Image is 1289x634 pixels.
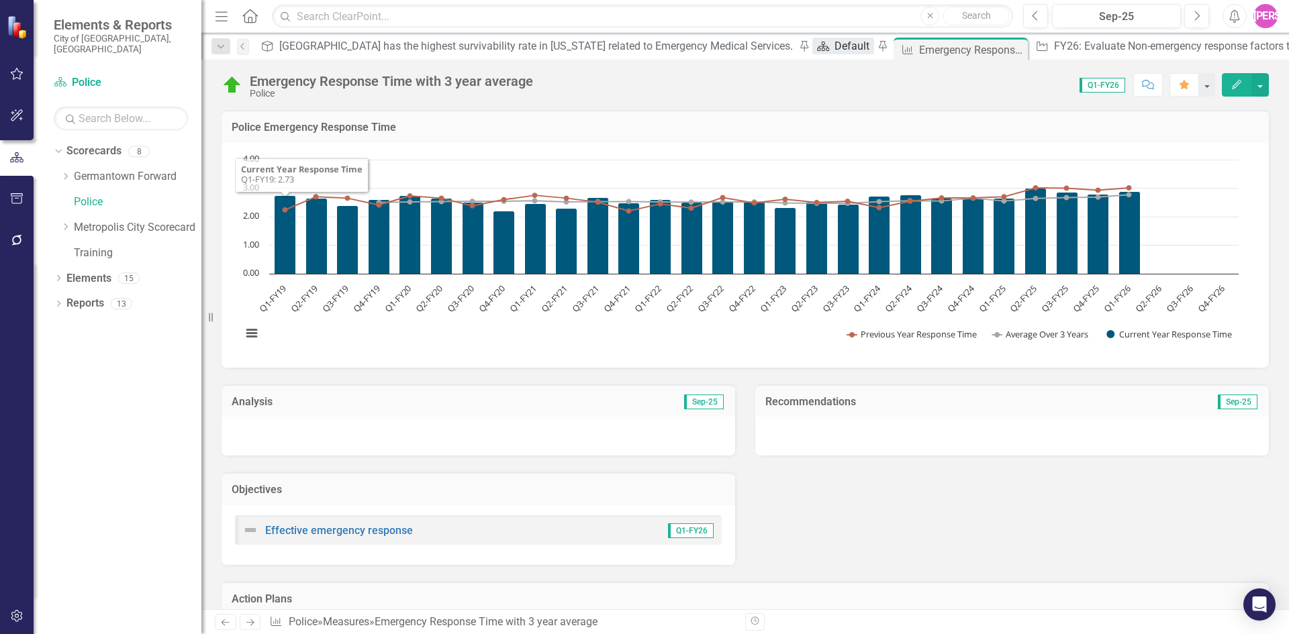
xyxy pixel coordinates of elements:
span: Sep-25 [1218,394,1257,409]
path: Q4-FY20, 2.6. Previous Year Response Time. [502,197,507,202]
path: Q2-FY21, 2.3. Current Year Response Time. [556,208,577,274]
a: [GEOGRAPHIC_DATA] has the highest survivability rate in [US_STATE] related to Emergency Medical S... [256,38,796,54]
path: Q2-FY22, 2.51. Average Over 3 Years. [689,199,694,205]
path: Q1-FY21, 2.75. Previous Year Response Time. [532,193,538,198]
text: Q1-FY24 [851,282,884,314]
a: Training [74,246,201,261]
path: Q2-FY22, 2.5. Current Year Response Time. [681,202,703,274]
path: Q2-FY24, 2.54. Previous Year Response Time. [908,199,913,204]
img: ClearPoint Strategy [7,15,30,39]
path: Q4-FY21, 2.48. Current Year Response Time. [618,203,640,274]
div: » » [269,615,735,630]
text: 2.00 [243,209,259,221]
path: Q2-FY21, 2.65. Previous Year Response Time. [564,195,569,201]
path: Q4-FY24, 2.65. Current Year Response Time. [963,198,984,274]
input: Search Below... [54,107,188,130]
text: Q1-FY22 [632,282,664,314]
text: 1.00 [243,238,259,250]
svg: Interactive chart [235,153,1245,354]
path: Q1-FY23, 2.61. Previous Year Response Time. [783,197,788,202]
path: Q1-FY24, 2.53. Average Over 3 Years. [877,199,882,204]
path: Q2-FY23, 2.54. Current Year Response Time. [806,201,828,274]
path: Q3-FY23, 2.54. Previous Year Response Time. [845,199,851,204]
path: Q3-FY25, 3. Previous Year Response Time. [1064,185,1069,191]
button: [PERSON_NAME] [1253,4,1278,28]
text: Q1-FY20 [382,282,414,314]
div: Emergency Response Time with 3 year average [919,42,1024,58]
a: Reports [66,296,104,311]
a: Germantown Forward [74,169,201,184]
text: Q3-FY19 [320,282,351,314]
a: Metropolis City Scorecard [74,220,201,235]
path: Q4-FY24, 2.66. Previous Year Response Time. [971,195,976,201]
path: Q3-FY19, 2.65. Previous Year Response Time. [345,195,350,201]
path: Q1-FY19, 2.73. Current Year Response Time. [275,195,296,274]
path: Q4-FY20, 2.2. Current Year Response Time. [493,211,515,274]
path: Q1-FY22, 2.45. Previous Year Response Time. [658,201,663,206]
text: Q4-FY19 [350,282,382,314]
small: City of [GEOGRAPHIC_DATA], [GEOGRAPHIC_DATA] [54,33,188,55]
path: Q4-FY19, 2.6. Current Year Response Time. [369,199,390,274]
path: Q4-FY25, 2.8. Current Year Response Time. [1088,194,1109,274]
button: Sep-25 [1052,4,1181,28]
path: Q2-FY20, 2.65. Previous Year Response Time. [439,195,444,201]
text: Q1-FY25 [976,282,1008,314]
text: Q3-FY23 [820,282,851,314]
text: Q2-FY20 [413,282,444,314]
span: Sep-25 [684,394,724,409]
text: Q1-FY21 [507,282,538,314]
button: Show Average Over 3 Years [992,328,1091,340]
path: Q2-FY23, 2.5. Previous Year Response Time. [814,199,820,205]
div: Emergency Response Time with 3 year average [250,74,533,89]
path: Q3-FY24, 2.65. Current Year Response Time. [931,198,953,274]
text: 3.00 [243,181,259,193]
a: Police [289,615,318,628]
text: 4.00 [243,152,259,164]
path: Q2-FY19, 2.65. Current Year Response Time. [306,198,328,274]
h3: Police Emergency Response Time [232,121,1259,134]
span: Q1-FY26 [668,523,714,538]
text: Q3-FY20 [444,282,476,314]
path: Q2-FY25, 3.01. Current Year Response Time. [1025,188,1047,274]
text: Q3-FY24 [914,282,946,314]
path: Q4-FY25, 2.69. Average Over 3 Years. [1096,194,1101,199]
div: 13 [111,298,132,309]
text: Q4-FY26 [1195,282,1227,314]
path: Q1-FY25, 2.65. Current Year Response Time. [994,198,1015,274]
path: Q2-FY24, 2.76. Current Year Response Time. [900,195,922,274]
text: Q1-FY23 [757,282,789,314]
path: Q3-FY25, 2.86. Current Year Response Time. [1057,192,1078,274]
path: Q3-FY22, 2.67. Previous Year Response Time. [720,195,726,200]
path: Q1-FY22, 2.61. Current Year Response Time. [650,199,671,274]
text: Q2-FY26 [1133,282,1164,314]
text: Q2-FY24 [882,282,914,314]
path: Q1-FY24, 2.72. Current Year Response Time. [869,196,890,274]
path: Q1-FY19, 2.24. Previous Year Response Time. [283,207,288,212]
path: Q1-FY26, 2.77. Average Over 3 Years. [1127,192,1132,197]
button: Show Current Year Response Time [1106,328,1233,340]
path: Q1-FY23, 2.32. Current Year Response Time. [775,207,796,274]
text: 0.00 [243,266,259,278]
g: Current Year Response Time, series 3 of 3. Bar series with 31 bars. [275,160,1224,274]
a: Police [74,195,201,210]
text: Q2-FY23 [788,282,820,314]
div: Police [250,89,533,99]
path: Q1-FY21, 2.45. Current Year Response Time. [525,203,546,274]
div: [GEOGRAPHIC_DATA] has the highest survivability rate in [US_STATE] related to Emergency Medical S... [279,38,796,54]
text: Q3-FY25 [1039,282,1070,314]
button: View chart menu, Chart [242,324,261,343]
path: Q1-FY25, 2.7. Previous Year Response Time. [1002,194,1007,199]
a: Measures [323,615,369,628]
text: Q4-FY24 [945,282,977,314]
text: Q4-FY22 [726,282,757,314]
path: Q1-FY26, 3.01. Previous Year Response Time. [1127,185,1132,191]
text: Q3-FY21 [569,282,601,314]
path: Q1-FY24, 2.32. Previous Year Response Time. [877,205,882,210]
path: Q4-FY19, 2.41. Previous Year Response Time. [377,202,382,207]
span: Search [962,10,991,21]
path: Q3-FY20, 2.51. Current Year Response Time. [463,202,484,274]
path: Q3-FY20, 2.38. Previous Year Response Time. [470,203,475,208]
path: Q1-FY26, 2.89. Current Year Response Time. [1119,191,1141,274]
a: Police [54,75,188,91]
